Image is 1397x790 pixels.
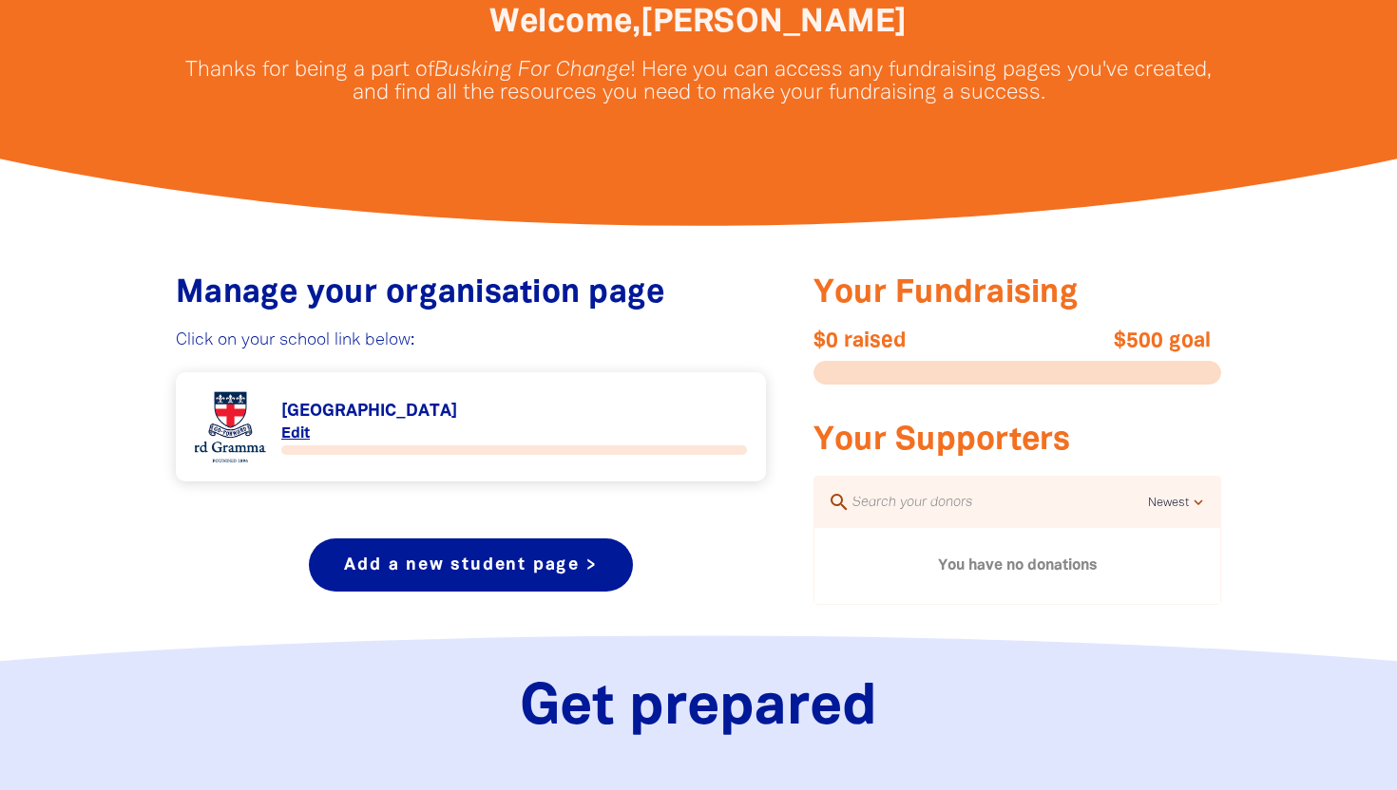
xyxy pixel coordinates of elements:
[520,683,877,735] span: Get prepared
[813,279,1079,309] span: Your Fundraising
[176,329,766,352] p: Click on your school link below:
[828,491,851,514] i: search
[813,329,1018,352] span: $0 raised
[489,9,907,38] span: Welcome, [PERSON_NAME]
[1006,329,1211,352] span: $500 goal
[434,61,630,80] em: Busking For Change
[309,538,632,592] a: Add a new student page >
[851,490,1148,515] input: Search your donors
[814,528,1220,604] div: You have no donations
[185,59,1212,104] p: Thanks for being a part of ! Here you can access any fundraising pages you've created, and find a...
[195,391,747,462] div: Paginated content
[814,528,1220,604] div: Paginated content
[176,279,664,309] span: Manage your organisation page
[813,426,1071,456] span: Your Supporters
